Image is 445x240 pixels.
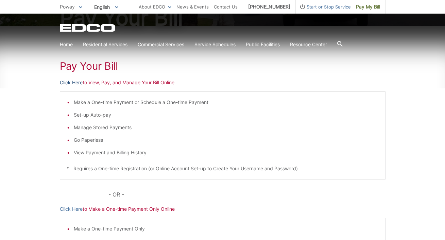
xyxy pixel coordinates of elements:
a: Public Facilities [246,41,280,48]
span: Pay My Bill [356,3,380,11]
a: Commercial Services [138,41,184,48]
h1: Pay Your Bill [60,60,386,72]
p: to Make a One-time Payment Only Online [60,205,386,213]
p: to View, Pay, and Manage Your Bill Online [60,79,386,86]
a: About EDCO [139,3,171,11]
span: English [89,1,123,13]
p: * Requires a One-time Registration (or Online Account Set-up to Create Your Username and Password) [67,165,378,172]
li: Go Paperless [74,136,378,144]
li: Make a One-time Payment Only [74,225,378,233]
a: Click Here [60,79,83,86]
p: - OR - [108,190,385,199]
li: Manage Stored Payments [74,124,378,131]
a: News & Events [176,3,209,11]
a: Resource Center [290,41,327,48]
a: Residential Services [83,41,127,48]
a: Contact Us [214,3,238,11]
li: Set-up Auto-pay [74,111,378,119]
a: Service Schedules [194,41,236,48]
span: Poway [60,4,75,10]
a: Home [60,41,73,48]
a: Click Here [60,205,83,213]
li: View Payment and Billing History [74,149,378,156]
a: EDCD logo. Return to the homepage. [60,24,116,32]
li: Make a One-time Payment or Schedule a One-time Payment [74,99,378,106]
